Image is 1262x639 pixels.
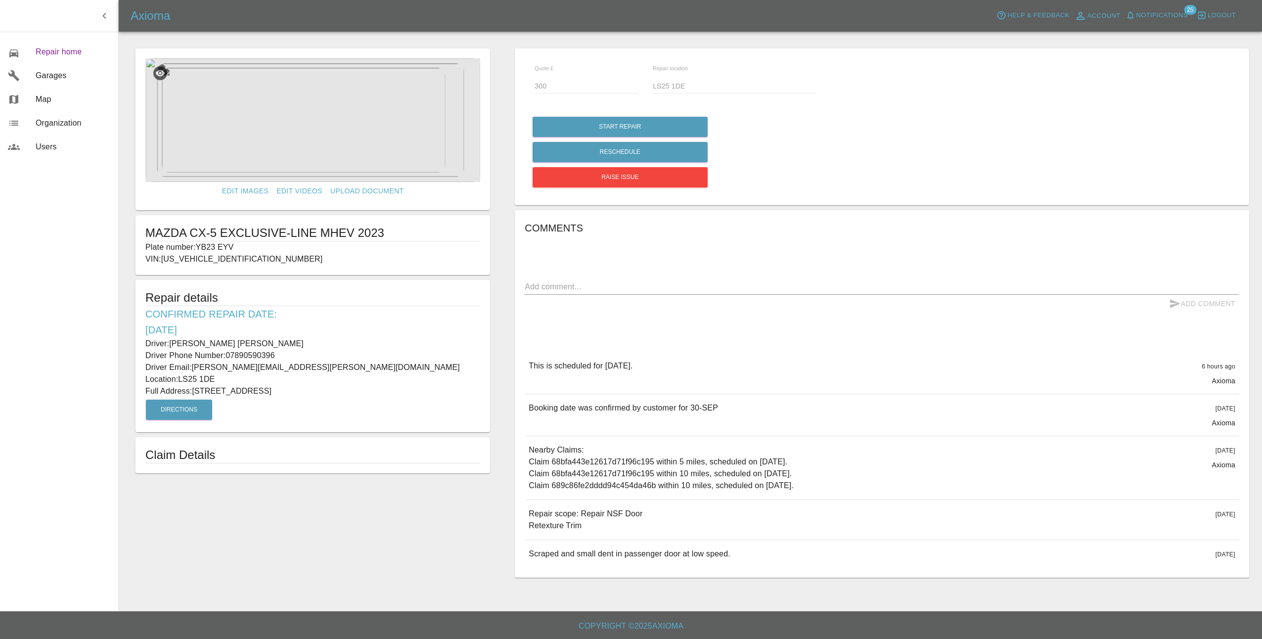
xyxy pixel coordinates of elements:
a: Upload Document [326,182,407,200]
h5: Axioma [131,8,170,24]
p: This is scheduled for [DATE]. [529,360,632,372]
button: Notifications [1123,8,1190,23]
span: Repair location [653,65,688,71]
span: [DATE] [1216,405,1235,412]
p: Repair scope: Repair NSF Door Retexture Trim [529,508,642,532]
span: Quote £ [535,65,553,71]
p: Full Address: [STREET_ADDRESS] [145,385,480,397]
p: Driver Email: [PERSON_NAME][EMAIL_ADDRESS][PERSON_NAME][DOMAIN_NAME] [145,362,480,373]
p: VIN: [US_VEHICLE_IDENTIFICATION_NUMBER] [145,253,480,265]
span: [DATE] [1216,551,1235,558]
p: Plate number: YB23 EYV [145,241,480,253]
h1: MAZDA CX-5 EXCLUSIVE-LINE MHEV 2023 [145,225,480,241]
h6: Copyright © 2025 Axioma [8,619,1254,633]
h1: Claim Details [145,447,480,463]
span: Map [36,93,110,105]
button: Help & Feedback [994,8,1072,23]
p: Axioma [1212,376,1235,386]
p: Location: LS25 1DE [145,373,480,385]
p: Axioma [1212,418,1235,428]
span: Help & Feedback [1007,10,1069,21]
span: Organization [36,117,110,129]
p: Scraped and small dent in passenger door at low speed. [529,548,730,560]
p: Booking date was confirmed by customer for 30-SEP [529,402,718,414]
span: Garages [36,70,110,82]
span: Notifications [1136,10,1188,21]
p: Nearby Claims: Claim 68bfa443e12617d71f96c195 within 5 miles, scheduled on [DATE]. Claim 68bfa443... [529,444,794,492]
button: Start Repair [533,117,708,137]
span: 6 hours ago [1202,363,1235,370]
span: [DATE] [1216,447,1235,454]
button: Directions [146,400,212,420]
span: Logout [1208,10,1236,21]
h5: Repair details [145,290,480,306]
p: Axioma [1212,460,1235,470]
button: Reschedule [533,142,708,162]
h6: Confirmed Repair Date: [DATE] [145,306,480,338]
img: 202ebbe9-2a4a-4c0b-9080-30b96ea95ca9 [145,58,480,182]
span: 25 [1184,5,1196,15]
p: Driver: [PERSON_NAME] [PERSON_NAME] [145,338,480,350]
button: Raise issue [533,167,708,187]
span: Users [36,141,110,153]
button: Logout [1194,8,1238,23]
a: Account [1072,8,1123,24]
span: Account [1087,10,1121,22]
span: Repair home [36,46,110,58]
a: Edit Images [218,182,272,200]
a: Edit Videos [272,182,326,200]
span: [DATE] [1216,511,1235,518]
h6: Comments [525,220,1239,236]
p: Driver Phone Number: 07890590396 [145,350,480,362]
